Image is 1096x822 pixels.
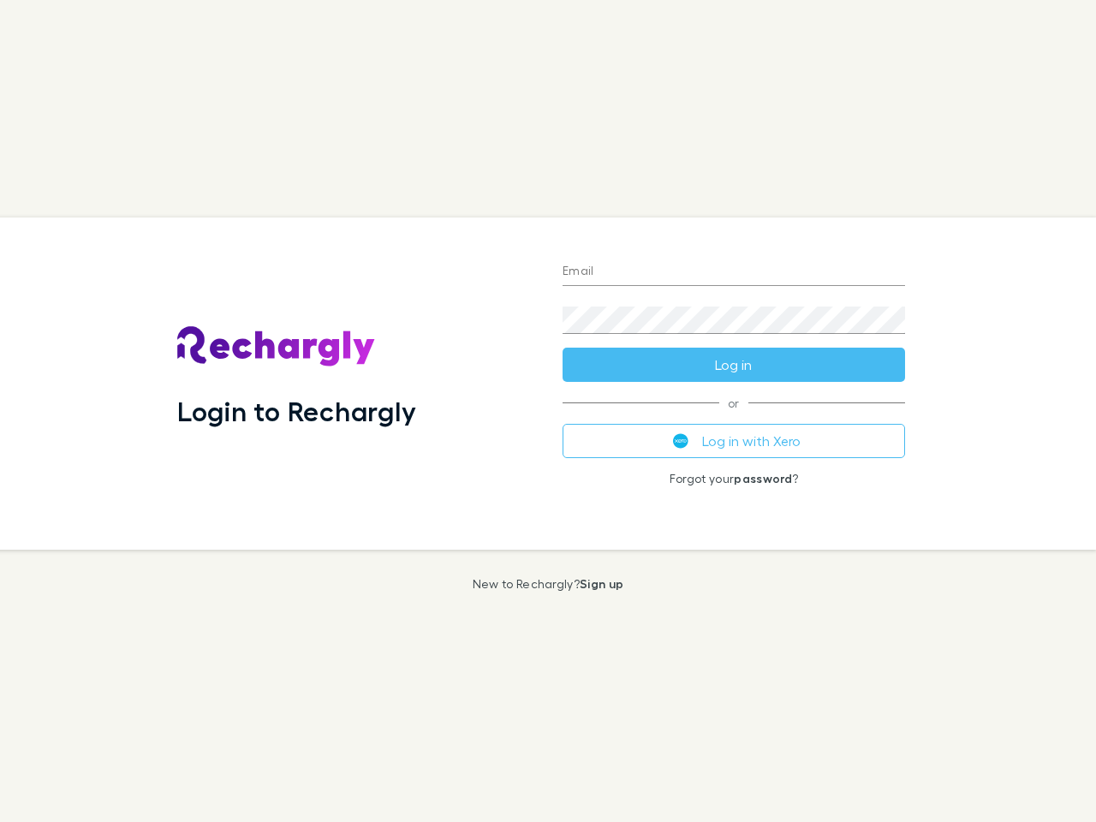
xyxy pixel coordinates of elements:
a: password [734,471,792,485]
button: Log in with Xero [563,424,905,458]
p: New to Rechargly? [473,577,624,591]
h1: Login to Rechargly [177,395,416,427]
span: or [563,402,905,403]
img: Xero's logo [673,433,688,449]
img: Rechargly's Logo [177,326,376,367]
a: Sign up [580,576,623,591]
p: Forgot your ? [563,472,905,485]
button: Log in [563,348,905,382]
